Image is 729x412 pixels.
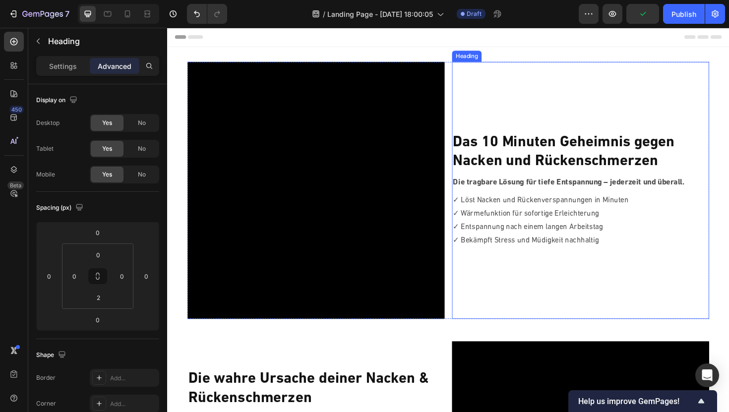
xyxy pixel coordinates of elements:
[21,361,294,404] h2: Die wahre Ursache deiner Nacken & Rückenschmerzen
[88,290,108,305] input: xxs
[49,61,77,71] p: Settings
[303,114,537,129] strong: Das 10 Minuten Geheimnis gegen
[303,190,573,204] p: ✓ Wärmefunktion für sofortige Erleichterung
[323,9,325,19] span: /
[36,399,56,408] div: Corner
[98,61,131,71] p: Advanced
[67,269,82,284] input: 0px
[303,157,573,172] p: Die tragbare Lösung für tiefe Entspannung – jederzeit und überall.
[303,219,573,233] p: ✓ Bekämpft Stress und Müdigkeit nachhaltig
[110,374,157,383] div: Add...
[88,225,108,240] input: 0
[36,373,56,382] div: Border
[671,9,696,19] div: Publish
[304,26,331,35] div: Heading
[88,312,108,327] input: 0
[36,201,85,215] div: Spacing (px)
[139,269,154,284] input: 0
[102,118,112,127] span: Yes
[36,349,68,362] div: Shape
[578,395,707,407] button: Show survey - Help us improve GemPages!
[115,269,129,284] input: 0px
[21,36,294,308] iframe: Video
[36,144,54,153] div: Tablet
[102,144,112,153] span: Yes
[138,118,146,127] span: No
[65,8,69,20] p: 7
[167,28,729,412] iframe: Design area
[578,397,695,406] span: Help us improve GemPages!
[327,9,433,19] span: Landing Page - [DATE] 18:00:05
[110,400,157,409] div: Add...
[102,170,112,179] span: Yes
[36,170,55,179] div: Mobile
[4,4,74,24] button: 7
[48,35,155,47] p: Heading
[303,176,573,190] p: ✓ Löst Nacken und Rückenverspannungen in Minuten
[303,204,573,219] p: ✓ Entspannung nach einem langen Arbeitstag
[695,363,719,387] div: Open Intercom Messenger
[42,269,57,284] input: 0
[88,247,108,262] input: 0px
[7,181,24,189] div: Beta
[36,94,79,107] div: Display on
[36,118,60,127] div: Desktop
[467,9,482,18] span: Draft
[138,170,146,179] span: No
[9,106,24,114] div: 450
[187,4,227,24] div: Undo/Redo
[663,4,705,24] button: Publish
[138,144,146,153] span: No
[303,134,520,150] strong: Nacken und Rückenschmerzen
